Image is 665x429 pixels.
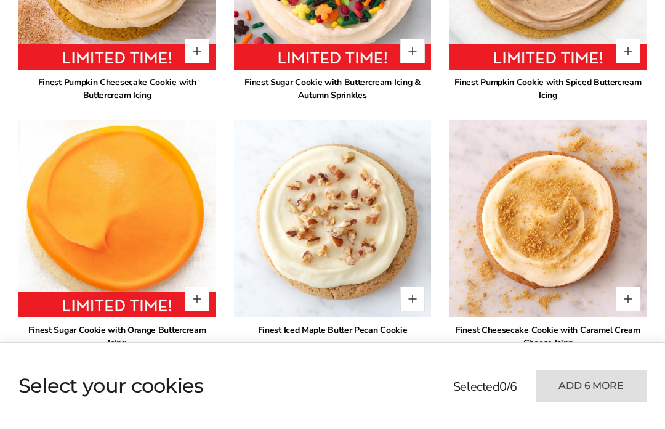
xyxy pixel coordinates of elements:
button: Add 6 more [536,370,647,402]
button: Quantity button plus [616,39,640,63]
img: Finest Iced Maple Butter Pecan Cookie [234,120,431,317]
button: Quantity button plus [400,287,425,311]
span: 6 [510,378,517,395]
img: Finest Sugar Cookie with Orange Buttercream Icing [18,120,216,317]
div: Finest Pumpkin Cheesecake Cookie with Buttercream Icing [18,76,216,102]
img: Finest Cheesecake Cookie with Caramel Cream Cheese Icing [449,120,647,317]
p: Selected / [453,378,517,396]
div: Finest Iced Maple Butter Pecan Cookie [234,324,431,337]
span: 0 [499,378,507,395]
button: Quantity button plus [185,287,209,311]
div: Finest Sugar Cookie with Orange Buttercream Icing [18,324,216,349]
div: Finest Sugar Cookie with Buttercream Icing & Autumn Sprinkles [234,76,431,102]
button: Quantity button plus [616,287,640,311]
div: Finest Pumpkin Cookie with Spiced Buttercream Icing [449,76,647,102]
button: Quantity button plus [185,39,209,63]
button: Quantity button plus [400,39,425,63]
div: Finest Cheesecake Cookie with Caramel Cream Cheese Icing [449,324,647,349]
